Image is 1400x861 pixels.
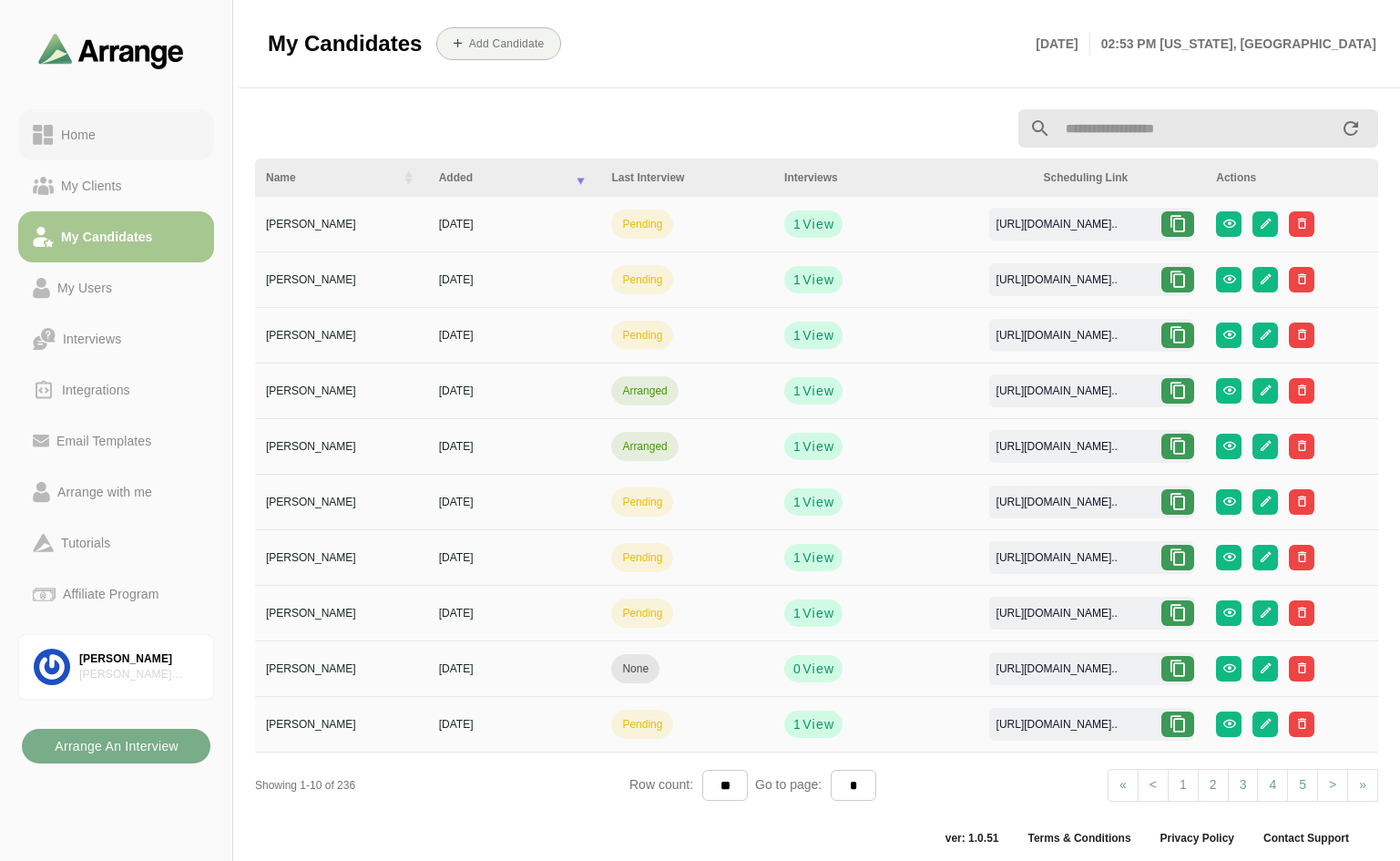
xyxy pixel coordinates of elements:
[622,438,667,455] div: arranged
[18,160,214,211] a: My Clients
[1329,777,1336,792] span: >
[1090,33,1376,55] p: 02:53 PM [US_STATE], [GEOGRAPHIC_DATA]
[54,226,160,248] div: My Candidates
[802,493,834,511] span: View
[1340,118,1362,139] i: appended action
[784,433,843,460] button: 1View
[266,438,417,455] div: [PERSON_NAME]
[79,667,199,682] div: [PERSON_NAME] Associates
[266,716,417,733] div: [PERSON_NAME]
[784,655,843,682] button: 0View
[802,715,834,733] span: View
[1146,831,1249,846] a: Privacy Policy
[802,326,834,344] span: View
[1257,769,1288,802] a: 4
[622,605,662,621] div: pending
[622,716,662,733] div: pending
[18,313,214,364] a: Interviews
[266,494,417,510] div: [PERSON_NAME]
[439,605,590,621] div: [DATE]
[792,382,802,400] strong: 1
[792,715,802,733] strong: 1
[792,271,802,289] strong: 1
[436,27,561,60] button: Add Candidate
[622,549,662,566] div: pending
[792,493,802,511] strong: 1
[439,327,590,343] div: [DATE]
[792,660,802,678] strong: 0
[50,481,159,503] div: Arrange with me
[982,716,1132,733] div: [URL][DOMAIN_NAME]..
[982,272,1132,288] div: [URL][DOMAIN_NAME]..
[266,605,417,621] div: [PERSON_NAME]
[439,216,590,232] div: [DATE]
[266,661,417,677] div: [PERSON_NAME]
[982,216,1132,232] div: [URL][DOMAIN_NAME]..
[18,211,214,262] a: My Candidates
[18,518,214,569] a: Tutorials
[982,494,1132,510] div: [URL][DOMAIN_NAME]..
[622,661,649,677] div: None
[54,175,129,197] div: My Clients
[54,532,118,554] div: Tutorials
[18,364,214,415] a: Integrations
[439,661,590,677] div: [DATE]
[784,377,843,405] button: 1View
[802,271,834,289] span: View
[792,437,802,456] strong: 1
[982,438,1132,455] div: [URL][DOMAIN_NAME]..
[439,383,590,399] div: [DATE]
[56,328,128,350] div: Interviews
[266,169,390,186] div: Name
[784,488,843,516] button: 1View
[622,327,662,343] div: pending
[1044,169,1195,186] div: Scheduling Link
[982,383,1132,399] div: [URL][DOMAIN_NAME]..
[792,215,802,233] strong: 1
[468,37,545,50] b: Add Candidate
[784,322,843,349] button: 1View
[38,33,184,68] img: arrangeai-name-small-logo.4d2b8aee.svg
[268,30,422,57] span: My Candidates
[982,661,1132,677] div: [URL][DOMAIN_NAME]..
[266,383,417,399] div: [PERSON_NAME]
[931,831,1014,846] span: ver: 1.0.51
[50,277,119,299] div: My Users
[18,109,214,160] a: Home
[784,711,843,738] button: 1View
[1317,769,1348,802] a: Next
[622,272,662,288] div: pending
[1359,777,1366,792] span: »
[439,169,563,186] div: Added
[802,382,834,400] span: View
[439,716,590,733] div: [DATE]
[1198,769,1229,802] a: 2
[802,548,834,567] span: View
[784,266,843,293] button: 1View
[255,777,629,794] div: Showing 1-10 of 236
[439,272,590,288] div: [DATE]
[802,604,834,622] span: View
[266,216,417,232] div: [PERSON_NAME]
[439,494,590,510] div: [DATE]
[1013,831,1145,846] a: Terms & Conditions
[982,327,1132,343] div: [URL][DOMAIN_NAME]..
[982,605,1132,621] div: [URL][DOMAIN_NAME]..
[792,326,802,344] strong: 1
[622,216,662,232] div: pending
[266,327,417,343] div: [PERSON_NAME]
[622,383,667,399] div: arranged
[611,169,762,186] div: Last Interview
[802,215,834,233] span: View
[18,262,214,313] a: My Users
[748,777,831,792] span: Go to page:
[18,466,214,518] a: Arrange with me
[982,549,1132,566] div: [URL][DOMAIN_NAME]..
[266,549,417,566] div: [PERSON_NAME]
[439,549,590,566] div: [DATE]
[56,583,166,605] div: Affiliate Program
[784,544,843,571] button: 1View
[1287,769,1318,802] a: 5
[802,437,834,456] span: View
[784,600,843,627] button: 1View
